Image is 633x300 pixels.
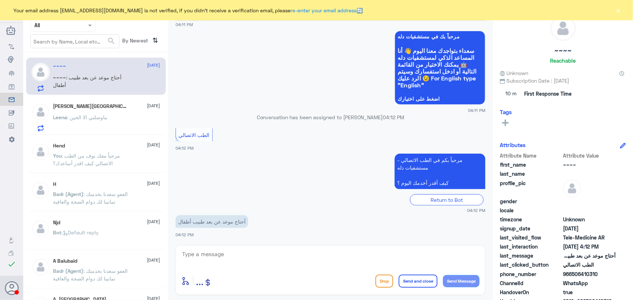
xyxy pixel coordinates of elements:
[500,77,626,84] span: Subscription Date : [DATE]
[53,191,128,205] span: : العفو سعدنا بخدمتك تمانينا لك دوام الصحة والعافية
[563,161,616,168] span: ~~~~
[550,57,576,64] h6: Reachable
[500,225,562,232] span: signup_date
[7,260,16,268] i: check
[467,207,485,213] span: 04:12 PM
[500,179,562,196] span: profile_pic
[32,63,50,81] img: defaultAdmin.png
[399,275,437,288] button: Send and close
[500,109,512,115] h6: Tags
[395,154,485,189] p: 28/9/2025, 4:12 PM
[398,34,482,39] span: مرحباً بك في مستشفيات دله
[500,261,562,268] span: last_clicked_button
[398,96,482,102] span: اضغط على اختيارك
[53,114,67,120] span: Leena
[500,252,562,259] span: last_message
[32,143,50,161] img: defaultAdmin.png
[500,243,562,250] span: last_interaction
[176,215,248,228] p: 28/9/2025, 4:12 PM
[383,114,404,120] span: 04:12 PM
[147,180,160,187] span: [DATE]
[147,62,160,68] span: [DATE]
[563,225,616,232] span: 2025-09-28T13:11:22.032Z
[62,229,99,236] span: : Default reply
[554,46,572,55] h5: ~~~~
[53,268,128,282] span: : العفو سعدنا بخدمتك تمانينا لك دوام الصحة والعافية
[119,34,150,49] span: By Newest
[32,258,50,276] img: defaultAdmin.png
[563,270,616,278] span: 966506410310
[32,103,50,121] img: defaultAdmin.png
[147,218,160,225] span: [DATE]
[53,63,66,69] h5: ~~~~
[176,22,193,27] span: 04:11 PM
[563,288,616,296] span: true
[375,275,393,288] button: Drop
[291,7,357,13] a: re-enter your email address
[176,113,485,121] p: Conversation has been assigned to [PERSON_NAME]
[500,279,562,287] span: ChannelId
[563,261,616,268] span: الطب الاتصالي
[67,114,108,120] span: : ماوصلني الا الحين
[179,132,210,138] span: الطب الاتصالي
[468,107,485,113] span: 04:11 PM
[196,274,204,287] span: ...
[563,243,616,250] span: 2025-09-28T13:12:48.019Z
[53,220,61,226] h5: Njd
[500,87,522,100] span: 10 m
[443,275,480,287] button: Send Message
[563,234,616,241] span: Tele-Medicine AR
[147,257,160,263] span: [DATE]
[500,69,528,77] span: Unknown
[615,7,622,14] button: ×
[147,142,160,148] span: [DATE]
[53,74,122,88] span: : أحتاج موعد عن بعد طبيب أطفال
[176,146,194,150] span: 04:12 PM
[53,103,128,110] h5: Leena Turki
[500,207,562,214] span: locale
[410,194,484,205] div: Return to Bot
[398,47,482,88] span: سعداء بتواجدك معنا اليوم 👋 أنا المساعد الذكي لمستشفيات دله 🤖 يمكنك الاختيار من القائمة التالية أو...
[14,7,363,14] span: Your email address [EMAIL_ADDRESS][DOMAIN_NAME] is not verified, if you didn't receive a verifica...
[107,37,116,45] span: search
[53,153,62,159] span: You
[563,252,616,259] span: أحتاج موعد عن بعد طبيب أطفال
[563,207,616,214] span: null
[500,288,562,296] span: HandoverOn
[53,181,57,187] h5: H
[107,35,116,47] button: search
[153,34,159,46] i: ⇅
[563,216,616,223] span: Unknown
[31,35,119,48] input: Search by Name, Local etc…
[500,234,562,241] span: last_visited_flow
[563,197,616,205] span: null
[563,152,616,159] span: Attribute Value
[147,103,160,109] span: [DATE]
[53,191,84,197] span: Badr (Agent)
[5,281,19,295] button: Avatar
[176,232,194,237] span: 04:12 PM
[500,197,562,205] span: gender
[53,153,120,166] span: : مرحباً معك نوف من الطب الاتصالي كيف اقدر أساعدك؟
[53,229,62,236] span: Bot
[32,181,50,199] img: defaultAdmin.png
[551,16,575,41] img: defaultAdmin.png
[500,161,562,168] span: first_name
[500,142,526,148] h6: Attributes
[53,268,84,274] span: Badr (Agent)
[563,279,616,287] span: 2
[500,170,562,178] span: last_name
[524,90,572,97] span: First Response Time
[53,258,78,264] h5: A Balubaid
[500,270,562,278] span: phone_number
[53,74,66,80] span: ~~~~
[500,216,562,223] span: timezone
[53,143,65,149] h5: Hend
[563,179,581,197] img: defaultAdmin.png
[500,152,562,159] span: Attribute Name
[196,273,204,289] button: ...
[32,220,50,238] img: defaultAdmin.png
